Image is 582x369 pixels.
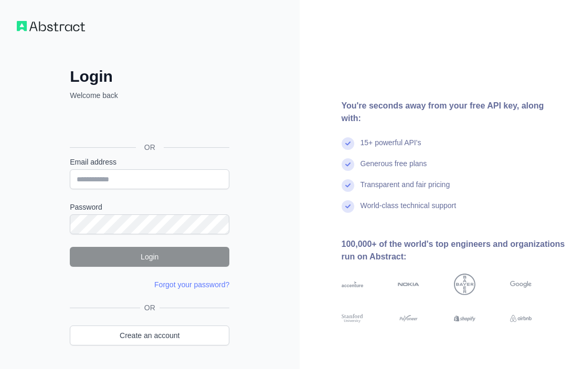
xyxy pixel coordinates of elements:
[342,100,566,125] div: You're seconds away from your free API key, along with:
[70,67,229,86] h2: Login
[342,238,566,263] div: 100,000+ of the world's top engineers and organizations run on Abstract:
[140,302,160,313] span: OR
[398,274,419,295] img: nokia
[136,142,164,153] span: OR
[17,21,85,31] img: Workflow
[342,200,354,213] img: check mark
[342,313,363,324] img: stanford university
[361,179,450,200] div: Transparent and fair pricing
[65,112,232,135] iframe: Przycisk Zaloguj się przez Google
[342,158,354,171] img: check mark
[454,313,475,324] img: shopify
[70,325,229,345] a: Create an account
[454,274,475,295] img: bayer
[70,157,229,167] label: Email address
[70,90,229,101] p: Welcome back
[342,274,363,295] img: accenture
[361,137,421,158] div: 15+ powerful API's
[398,313,419,324] img: payoneer
[70,202,229,212] label: Password
[510,274,532,295] img: google
[154,280,229,289] a: Forgot your password?
[342,137,354,150] img: check mark
[70,247,229,267] button: Login
[361,158,427,179] div: Generous free plans
[361,200,457,221] div: World-class technical support
[510,313,532,324] img: airbnb
[342,179,354,192] img: check mark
